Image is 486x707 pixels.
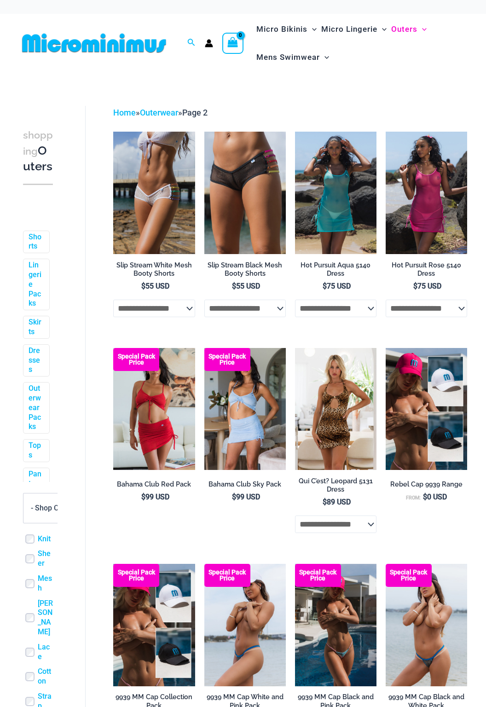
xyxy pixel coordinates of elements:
[113,569,159,581] b: Special Pack Price
[113,564,195,686] img: Rebel Cap
[204,480,286,489] h2: Bahama Club Sky Pack
[307,17,317,41] span: Menu Toggle
[232,493,260,501] bdi: 99 USD
[256,46,320,69] span: Mens Swimwear
[386,132,467,254] img: Hot Pursuit Rose 5140 Dress 01
[295,261,376,282] a: Hot Pursuit Aqua 5140 Dress
[29,318,42,337] a: Skirts
[182,108,208,117] span: Page 2
[113,132,195,254] a: Slip Stream White Multi 5024 Shorts 08Slip Stream White Multi 5024 Shorts 10Slip Stream White Mul...
[38,574,53,593] a: Mesh
[232,493,236,501] span: $
[113,108,136,117] a: Home
[140,108,178,117] a: Outerwear
[423,493,447,501] bdi: 0 USD
[323,282,351,290] bdi: 75 USD
[113,564,195,686] a: Rebel Cap Rebel Cap BlackElectric Blue 9939 Cap 05Rebel Cap BlackElectric Blue 9939 Cap 05
[253,14,468,73] nav: Site Navigation
[38,534,51,544] a: Knit
[232,282,236,290] span: $
[386,261,467,282] a: Hot Pursuit Rose 5140 Dress
[141,493,169,501] bdi: 99 USD
[204,480,286,492] a: Bahama Club Sky Pack
[29,441,42,460] a: Tops
[319,15,389,43] a: Micro LingerieMenu ToggleMenu Toggle
[391,17,417,41] span: Outers
[204,569,250,581] b: Special Pack Price
[295,477,376,498] a: Qui C’est? Leopard 5131 Dress
[386,132,467,254] a: Hot Pursuit Rose 5140 Dress 01Hot Pursuit Rose 5140 Dress 12Hot Pursuit Rose 5140 Dress 12
[254,15,319,43] a: Micro BikinisMenu ToggleMenu Toggle
[23,493,87,523] span: - Shop Color
[323,498,327,506] span: $
[141,493,145,501] span: $
[113,132,195,254] img: Slip Stream White Multi 5024 Shorts 08
[320,46,329,69] span: Menu Toggle
[38,667,53,686] a: Cotton
[29,346,42,375] a: Dresses
[113,353,159,365] b: Special Pack Price
[406,495,421,501] span: From:
[38,549,53,568] a: Sheer
[113,480,195,492] a: Bahama Club Red Pack
[222,33,243,54] a: View Shopping Cart, empty
[386,564,467,686] img: Rebel Cap BlackElectric Blue 9939 Cap 07
[204,564,286,686] a: Rebel Cap WhiteElectric Blue 9939 Cap 09 Rebel Cap Hot PinkElectric Blue 9939 Cap 15Rebel Cap Hot...
[141,282,145,290] span: $
[204,564,286,686] img: Rebel Cap WhiteElectric Blue 9939 Cap 09
[23,129,53,157] span: shopping
[204,348,286,470] img: Bahama Club Sky 9170 Crop Top 5404 Skirt 01
[295,564,376,686] a: Rebel Cap Hot PinkElectric Blue 9939 Cap 16 Rebel Cap BlackElectric Blue 9939 Cap 08Rebel Cap Bla...
[323,498,351,506] bdi: 89 USD
[113,348,195,470] img: Bahama Club Red 9170 Crop Top 5404 Skirt 01
[113,261,195,282] a: Slip Stream White Mesh Booty Shorts
[113,261,195,278] h2: Slip Stream White Mesh Booty Shorts
[38,643,53,662] a: Lace
[386,480,467,489] h2: Rebel Cap 9939 Range
[18,33,170,53] img: MM SHOP LOGO FLAT
[232,282,260,290] bdi: 55 USD
[256,17,307,41] span: Micro Bikinis
[386,348,467,470] img: Rebel Cap
[377,17,387,41] span: Menu Toggle
[295,132,376,254] img: Hot Pursuit Aqua 5140 Dress 01
[386,261,467,278] h2: Hot Pursuit Rose 5140 Dress
[386,569,432,581] b: Special Pack Price
[323,282,327,290] span: $
[205,39,213,47] a: Account icon link
[113,480,195,489] h2: Bahama Club Red Pack
[295,477,376,494] h2: Qui C’est? Leopard 5131 Dress
[204,132,286,254] a: Slip Stream Black Multi 5024 Shorts 0Slip Stream Black Multi 5024 Shorts 05Slip Stream Black Mult...
[254,43,331,71] a: Mens SwimwearMenu ToggleMenu Toggle
[413,282,417,290] span: $
[29,232,42,252] a: Shorts
[295,564,376,686] img: Rebel Cap Hot PinkElectric Blue 9939 Cap 16
[38,599,53,637] a: [PERSON_NAME]
[31,504,71,512] span: - Shop Color
[295,261,376,278] h2: Hot Pursuit Aqua 5140 Dress
[295,348,376,470] a: qui c'est leopard 5131 dress 01qui c'est leopard 5131 dress 04qui c'est leopard 5131 dress 04
[417,17,427,41] span: Menu Toggle
[321,17,377,41] span: Micro Lingerie
[295,569,341,581] b: Special Pack Price
[204,261,286,282] a: Slip Stream Black Mesh Booty Shorts
[113,348,195,470] a: Bahama Club Red 9170 Crop Top 5404 Skirt 01 Bahama Club Red 9170 Crop Top 5404 Skirt 05Bahama Clu...
[386,480,467,492] a: Rebel Cap 9939 Range
[204,348,286,470] a: Bahama Club Sky 9170 Crop Top 5404 Skirt 01 Bahama Club Sky 9170 Crop Top 5404 Skirt 06Bahama Clu...
[141,282,169,290] bdi: 55 USD
[204,353,250,365] b: Special Pack Price
[29,261,42,308] a: Lingerie Packs
[295,348,376,470] img: qui c'est leopard 5131 dress 01
[29,384,42,432] a: Outerwear Packs
[204,132,286,254] img: Slip Stream Black Multi 5024 Shorts 0
[295,132,376,254] a: Hot Pursuit Aqua 5140 Dress 01Hot Pursuit Aqua 5140 Dress 06Hot Pursuit Aqua 5140 Dress 06
[23,127,53,174] h3: Outers
[386,564,467,686] a: Rebel Cap BlackElectric Blue 9939 Cap 07 Rebel Cap WhiteElectric Blue 9939 Cap 07Rebel Cap WhiteE...
[187,37,196,49] a: Search icon link
[413,282,441,290] bdi: 75 USD
[386,348,467,470] a: Rebel CapRebel Cap BlackElectric Blue 9939 Cap 07Rebel Cap BlackElectric Blue 9939 Cap 07
[29,469,42,489] a: Pants
[113,108,208,117] span: » »
[204,261,286,278] h2: Slip Stream Black Mesh Booty Shorts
